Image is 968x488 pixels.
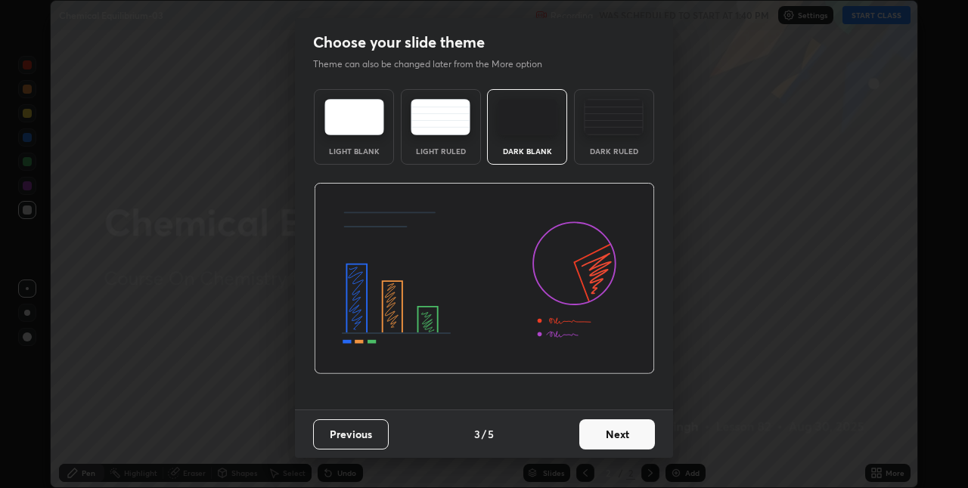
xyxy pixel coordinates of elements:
div: Dark Ruled [584,147,644,155]
p: Theme can also be changed later from the More option [313,57,558,71]
img: darkRuledTheme.de295e13.svg [584,99,644,135]
button: Previous [313,419,389,449]
img: darkTheme.f0cc69e5.svg [498,99,557,135]
img: lightTheme.e5ed3b09.svg [324,99,384,135]
button: Next [579,419,655,449]
h2: Choose your slide theme [313,32,485,52]
div: Light Ruled [411,147,471,155]
div: Light Blank [324,147,384,155]
div: Dark Blank [497,147,557,155]
img: lightRuledTheme.5fabf969.svg [411,99,470,135]
h4: 5 [488,426,494,442]
img: darkThemeBanner.d06ce4a2.svg [314,183,655,375]
h4: / [482,426,486,442]
h4: 3 [474,426,480,442]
